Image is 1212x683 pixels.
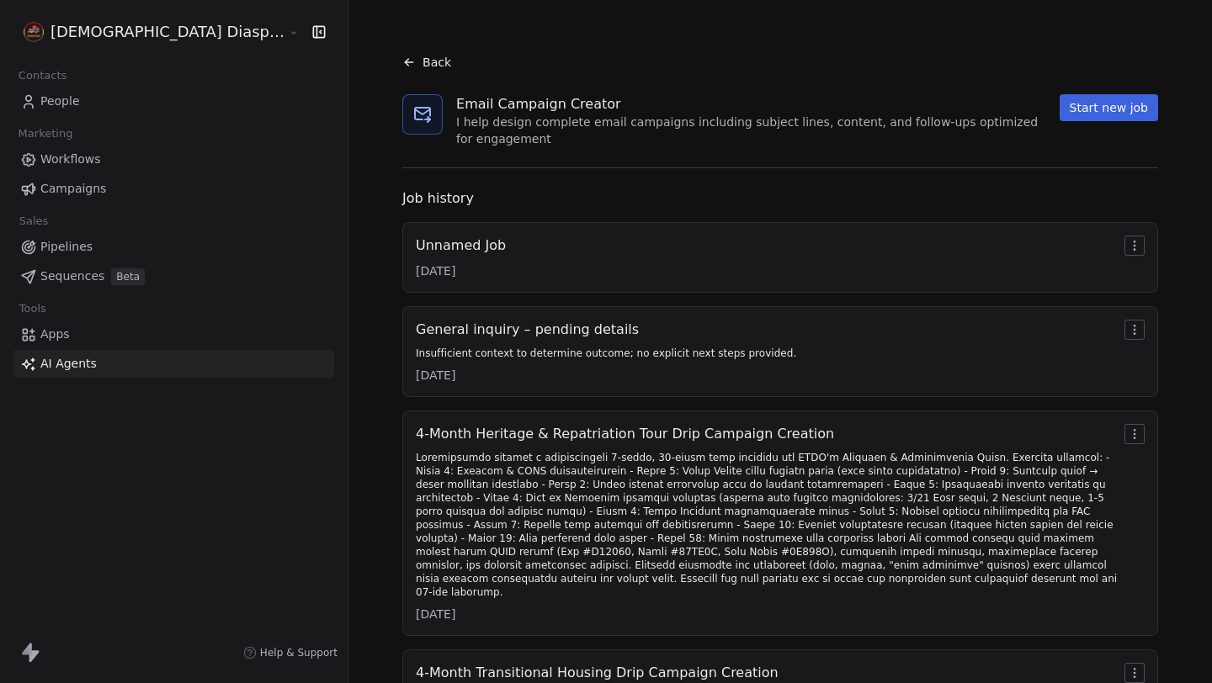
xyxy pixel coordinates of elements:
[13,262,334,290] a: SequencesBeta
[111,268,145,285] span: Beta
[40,326,70,343] span: Apps
[12,296,53,321] span: Tools
[40,151,101,168] span: Workflows
[40,238,93,256] span: Pipelines
[416,451,1118,599] div: Loremipsumdo sitamet c adipiscingeli 7-seddo, 30-eiusm temp incididu utl ETDO'm Aliquaen & Admini...
[50,21,284,43] span: [DEMOGRAPHIC_DATA] Diaspora Resource Centre
[13,233,334,261] a: Pipelines
[24,22,44,42] img: AFRICAN%20DIASPORA%20GRP.%20RES.%20CENT.%20LOGO%20-2%20PROFILE-02-02-1.png
[40,93,80,110] span: People
[416,347,796,360] div: Insufficient context to determine outcome; no explicit next steps provided.
[416,236,506,256] div: Unnamed Job
[13,350,334,378] a: AI Agents
[40,355,97,373] span: AI Agents
[40,267,104,285] span: Sequences
[402,188,1158,209] div: Job history
[13,175,334,203] a: Campaigns
[243,646,338,659] a: Help & Support
[13,320,334,348] a: Apps
[456,94,1046,114] div: Email Campaign Creator
[20,18,276,46] button: [DEMOGRAPHIC_DATA] Diaspora Resource Centre
[416,320,796,340] div: General inquiry – pending details
[456,114,1046,147] div: I help design complete email campaigns including subject lines, content, and follow-ups optimized...
[260,646,338,659] span: Help & Support
[12,209,56,234] span: Sales
[11,121,80,146] span: Marketing
[416,606,1118,622] div: [DATE]
[416,424,1118,444] div: 4-Month Heritage & Repatriation Tour Drip Campaign Creation
[1060,94,1158,121] button: Start new job
[13,87,334,115] a: People
[416,262,506,279] div: [DATE]
[11,63,74,88] span: Contacts
[423,54,451,71] span: Back
[40,180,106,198] span: Campaigns
[416,663,1118,683] div: 4-Month Transitional Housing Drip Campaign Creation
[416,367,796,384] div: [DATE]
[13,146,334,173] a: Workflows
